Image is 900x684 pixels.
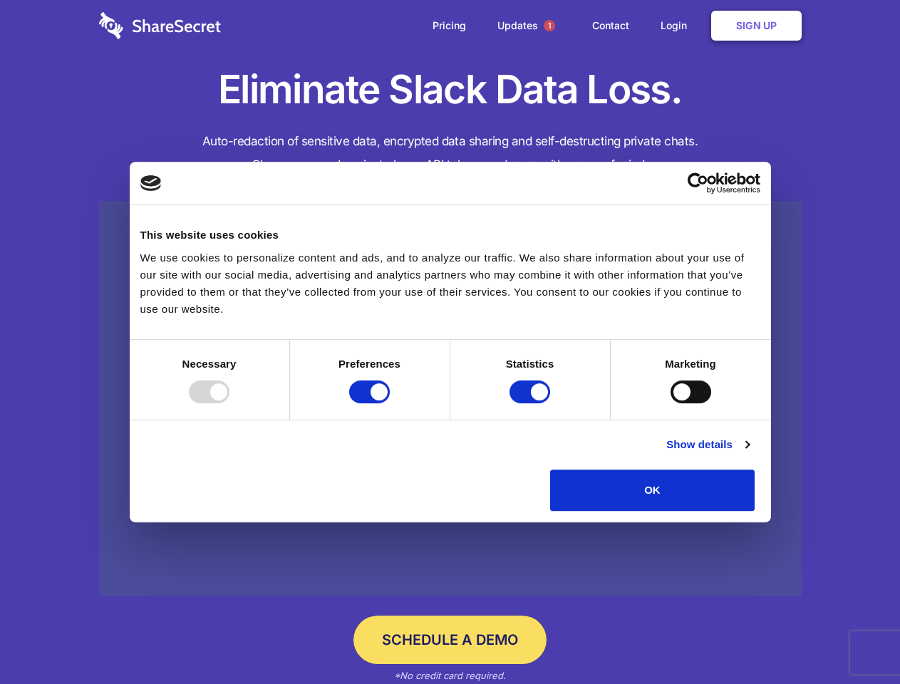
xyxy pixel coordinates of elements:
a: Pricing [418,4,480,48]
strong: Necessary [182,358,237,370]
button: OK [550,470,755,511]
a: Schedule a Demo [353,616,547,664]
em: *No credit card required. [394,670,506,681]
a: Show details [666,436,749,453]
img: logo [140,175,162,191]
h4: Auto-redaction of sensitive data, encrypted data sharing and self-destructing private chats. Shar... [99,130,802,177]
strong: Marketing [665,358,716,370]
span: 1 [544,20,555,31]
h1: Eliminate Slack Data Loss. [99,64,802,115]
div: We use cookies to personalize content and ads, and to analyze our traffic. We also share informat... [140,249,760,318]
a: Sign Up [711,11,802,41]
strong: Statistics [506,358,554,370]
a: Contact [578,4,643,48]
a: Wistia video thumbnail [99,201,802,596]
strong: Preferences [338,358,400,370]
a: Login [646,4,708,48]
a: Usercentrics Cookiebot - opens in a new window [636,172,760,194]
div: This website uses cookies [140,227,760,244]
img: logo-wordmark-white-trans-d4663122ce5f474addd5e946df7df03e33cb6a1c49d2221995e7729f52c070b2.svg [99,12,221,39]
